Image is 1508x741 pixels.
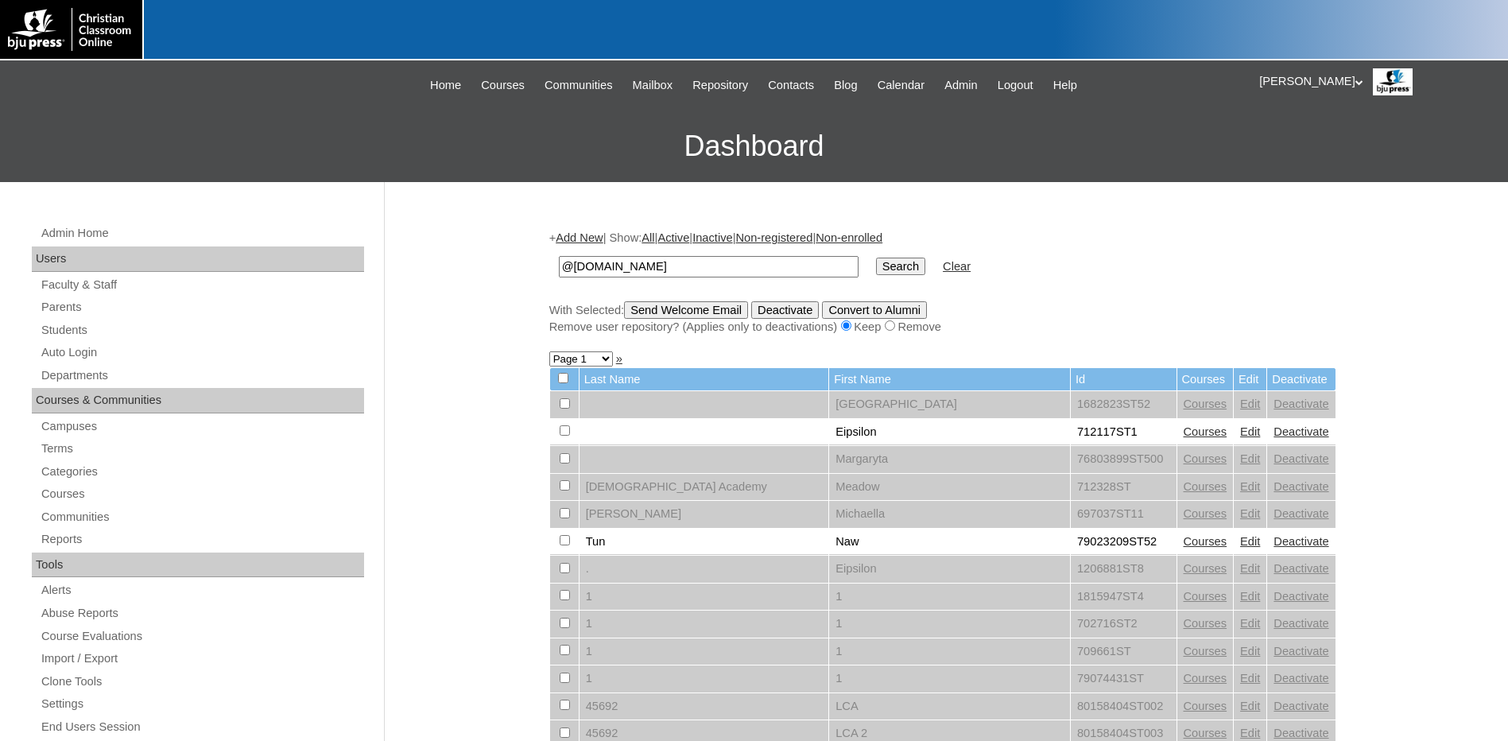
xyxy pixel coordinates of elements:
a: Abuse Reports [40,603,364,623]
td: 1 [829,584,1070,611]
td: Naw [829,529,1070,556]
a: Home [422,76,469,95]
a: Edit [1240,398,1260,410]
td: 712117ST1 [1071,419,1177,446]
td: Last Name [580,368,829,391]
td: [DEMOGRAPHIC_DATA] Academy [580,474,829,501]
span: Help [1053,76,1077,95]
div: Tools [32,553,364,578]
a: End Users Session [40,717,364,737]
div: Courses & Communities [32,388,364,413]
a: Edit [1240,727,1260,739]
a: Communities [537,76,621,95]
a: Courses [1184,452,1227,465]
a: Course Evaluations [40,627,364,646]
a: Edit [1240,425,1260,438]
span: Calendar [878,76,925,95]
h3: Dashboard [8,111,1500,182]
a: Alerts [40,580,364,600]
td: 702716ST2 [1071,611,1177,638]
td: First Name [829,368,1070,391]
td: 697037ST11 [1071,501,1177,528]
a: Parents [40,297,364,317]
a: Calendar [870,76,932,95]
td: 712328ST [1071,474,1177,501]
div: [PERSON_NAME] [1259,68,1492,95]
td: 45692 [580,693,829,720]
td: 79023209ST52 [1071,529,1177,556]
a: Courses [1184,672,1227,685]
a: Courses [1184,617,1227,630]
a: Deactivate [1273,727,1328,739]
a: Deactivate [1273,700,1328,712]
span: Home [430,76,461,95]
a: Deactivate [1273,617,1328,630]
a: Deactivate [1273,425,1328,438]
a: Courses [1184,590,1227,603]
a: Edit [1240,507,1260,520]
span: Contacts [768,76,814,95]
td: 79074431ST [1071,665,1177,693]
td: . [580,556,829,583]
td: Eipsilon [829,556,1070,583]
td: Margaryta [829,446,1070,473]
a: Courses [1184,480,1227,493]
td: 80158404ST002 [1071,693,1177,720]
td: 1 [829,665,1070,693]
td: [PERSON_NAME] [580,501,829,528]
a: Departments [40,366,364,386]
a: Edit [1240,645,1260,658]
a: Courses [1184,398,1227,410]
img: logo-white.png [8,8,134,51]
img: George / Distance Learning Online Staff [1373,68,1413,95]
a: Mailbox [625,76,681,95]
div: Users [32,246,364,272]
a: Courses [1184,562,1227,575]
td: Meadow [829,474,1070,501]
td: 1682823ST52 [1071,391,1177,418]
td: 1 [829,611,1070,638]
a: All [642,231,654,244]
a: Communities [40,507,364,527]
a: Deactivate [1273,562,1328,575]
a: Reports [40,530,364,549]
td: Tun [580,529,829,556]
a: Admin Home [40,223,364,243]
input: Deactivate [751,301,819,319]
a: » [616,352,622,365]
td: LCA [829,693,1070,720]
a: Clone Tools [40,672,364,692]
span: Mailbox [633,76,673,95]
td: Deactivate [1267,368,1335,391]
a: Auto Login [40,343,364,363]
a: Settings [40,694,364,714]
a: Courses [1184,700,1227,712]
td: Id [1071,368,1177,391]
input: Search [876,258,925,275]
a: Import / Export [40,649,364,669]
a: Edit [1240,562,1260,575]
td: 1 [580,638,829,665]
a: Deactivate [1273,535,1328,548]
span: Repository [692,76,748,95]
a: Courses [1184,425,1227,438]
a: Edit [1240,535,1260,548]
a: Campuses [40,417,364,436]
a: Edit [1240,590,1260,603]
a: Deactivate [1273,398,1328,410]
a: Inactive [692,231,733,244]
td: 1 [829,638,1070,665]
td: Edit [1234,368,1266,391]
a: Non-registered [735,231,812,244]
td: [GEOGRAPHIC_DATA] [829,391,1070,418]
a: Faculty & Staff [40,275,364,295]
a: Edit [1240,672,1260,685]
input: Send Welcome Email [624,301,748,319]
td: 76803899ST500 [1071,446,1177,473]
a: Repository [684,76,756,95]
a: Deactivate [1273,452,1328,465]
td: 1 [580,584,829,611]
td: 1206881ST8 [1071,556,1177,583]
a: Help [1045,76,1085,95]
a: Active [657,231,689,244]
